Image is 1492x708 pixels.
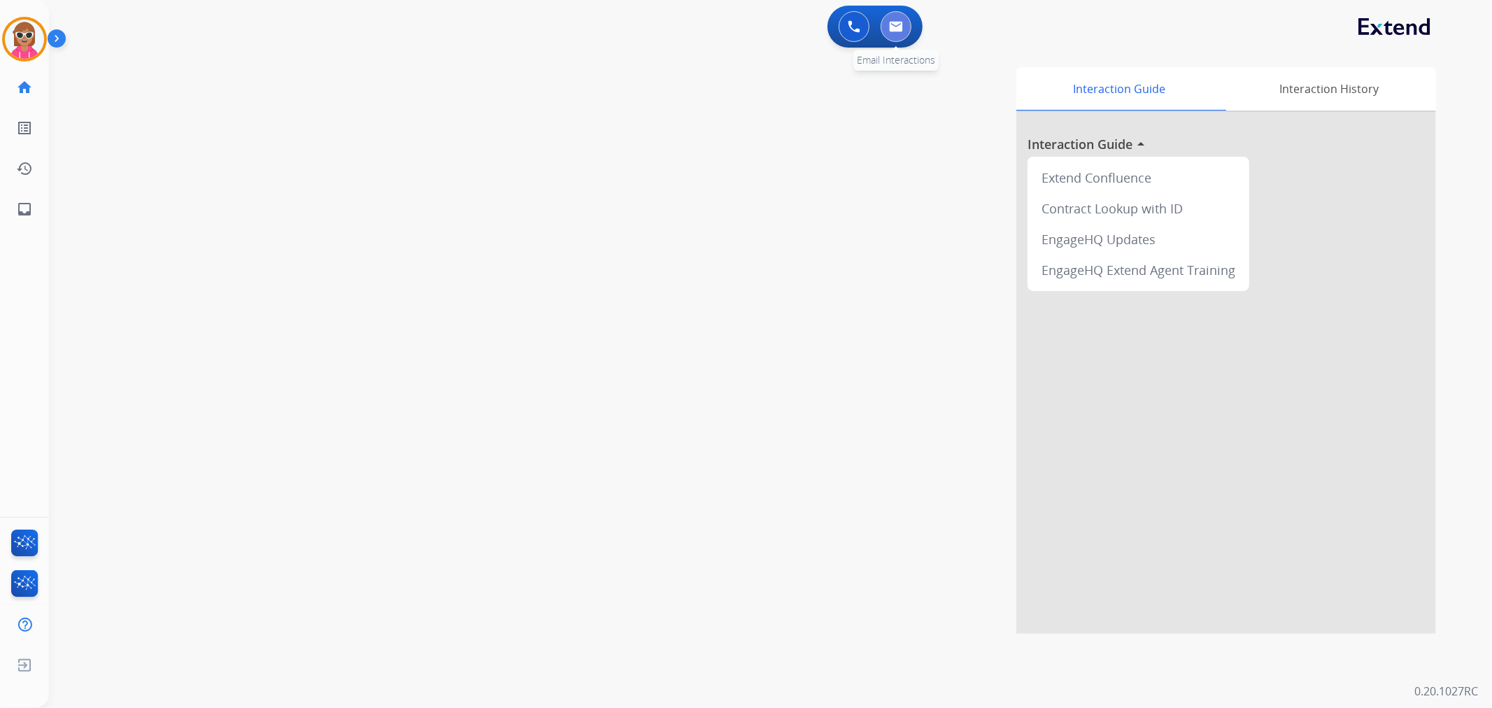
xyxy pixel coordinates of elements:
[5,20,44,59] img: avatar
[16,79,33,96] mat-icon: home
[1414,683,1478,700] p: 0.20.1027RC
[1223,67,1436,111] div: Interaction History
[1033,162,1244,193] div: Extend Confluence
[1033,224,1244,255] div: EngageHQ Updates
[1033,255,1244,285] div: EngageHQ Extend Agent Training
[16,201,33,218] mat-icon: inbox
[16,120,33,136] mat-icon: list_alt
[1033,193,1244,224] div: Contract Lookup with ID
[857,53,935,66] span: Email Interactions
[16,160,33,177] mat-icon: history
[1016,67,1223,111] div: Interaction Guide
